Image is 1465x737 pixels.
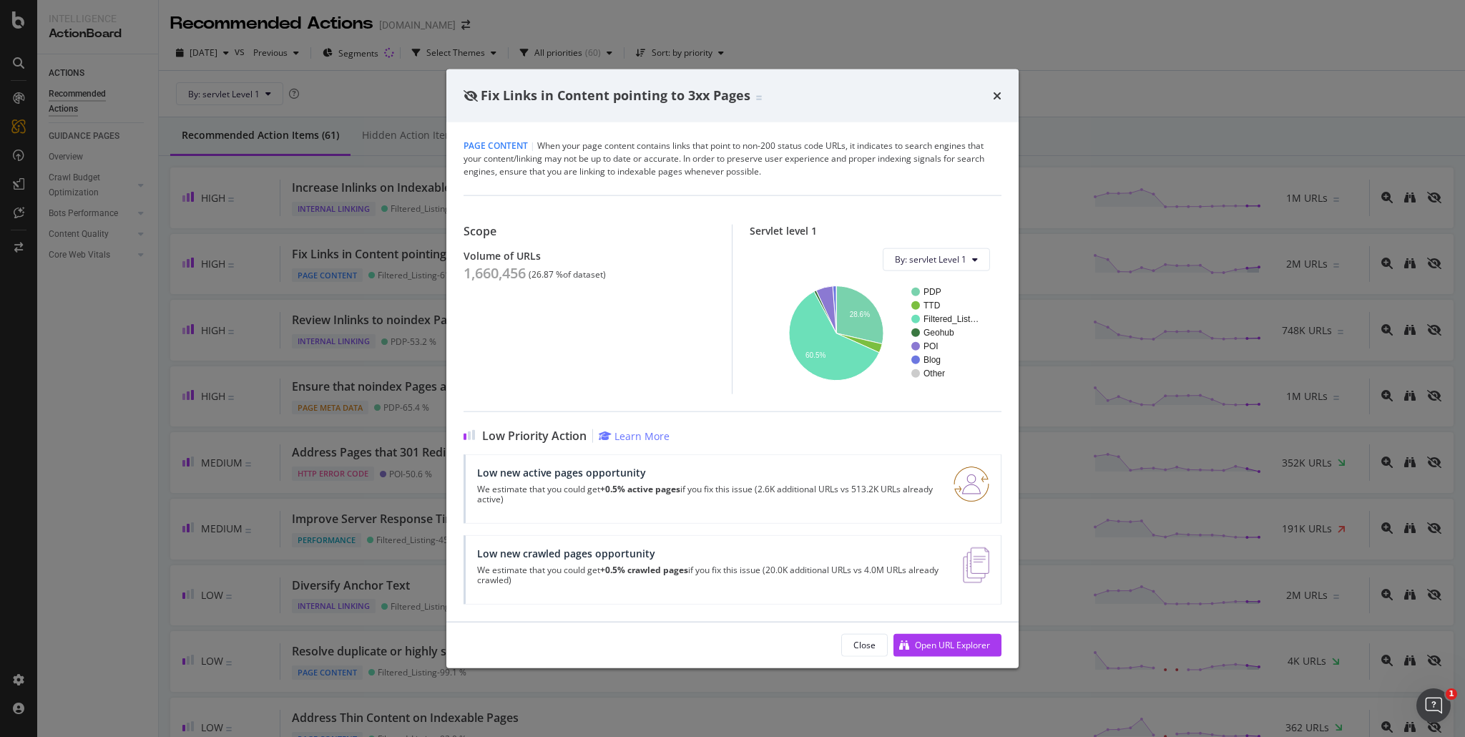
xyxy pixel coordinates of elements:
[923,355,941,365] text: Blog
[1416,688,1451,723] iframe: Intercom live chat
[464,224,715,238] div: Scope
[464,139,1001,177] div: When your page content contains links that point to non-200 status code URLs, it indicates to sea...
[477,565,946,585] p: We estimate that you could get if you fix this issue (20.0K additional URLs vs 4.0M URLs already ...
[923,368,945,379] text: Other
[993,87,1001,105] div: times
[750,224,1001,236] div: Servlet level 1
[464,249,715,261] div: Volume of URLs
[923,341,939,351] text: POI
[446,69,1019,668] div: modal
[530,139,535,151] span: |
[1446,688,1457,700] span: 1
[805,351,825,359] text: 60.5%
[482,429,587,442] span: Low Priority Action
[477,547,946,559] div: Low new crawled pages opportunity
[963,547,989,582] img: e5DMFwAAAABJRU5ErkJggg==
[600,563,688,575] strong: +0.5% crawled pages
[923,314,979,324] text: Filtered_List…
[841,633,888,656] button: Close
[756,96,762,100] img: Equal
[599,429,670,442] a: Learn More
[954,466,989,502] img: RO06QsNG.png
[923,328,954,338] text: Geohub
[923,287,941,297] text: PDP
[853,639,876,651] div: Close
[477,484,936,504] p: We estimate that you could get if you fix this issue (2.6K additional URLs vs 513.2K URLs already...
[464,264,526,281] div: 1,660,456
[893,633,1001,656] button: Open URL Explorer
[600,482,680,494] strong: +0.5% active pages
[481,87,750,104] span: Fix Links in Content pointing to 3xx Pages
[850,311,870,318] text: 28.6%
[464,90,478,102] div: eye-slash
[614,429,670,442] div: Learn More
[761,282,990,382] svg: A chart.
[464,139,528,151] span: Page Content
[923,301,941,311] text: TTD
[895,253,966,265] span: By: servlet Level 1
[883,248,990,270] button: By: servlet Level 1
[915,639,990,651] div: Open URL Explorer
[477,466,936,478] div: Low new active pages opportunity
[529,269,606,279] div: ( 26.87 % of dataset )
